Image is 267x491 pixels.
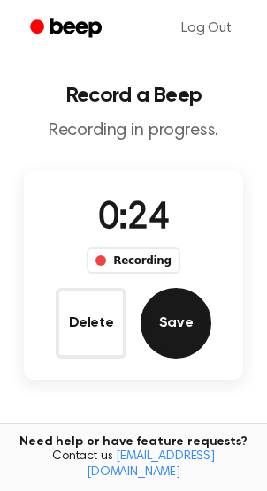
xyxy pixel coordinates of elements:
[164,7,249,49] a: Log Out
[11,449,256,480] span: Contact us
[18,11,118,46] a: Beep
[87,450,215,479] a: [EMAIL_ADDRESS][DOMAIN_NAME]
[98,200,169,238] span: 0:24
[87,247,179,274] div: Recording
[14,120,253,142] p: Recording in progress.
[56,288,126,359] button: Delete Audio Record
[14,85,253,106] h1: Record a Beep
[141,288,211,359] button: Save Audio Record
